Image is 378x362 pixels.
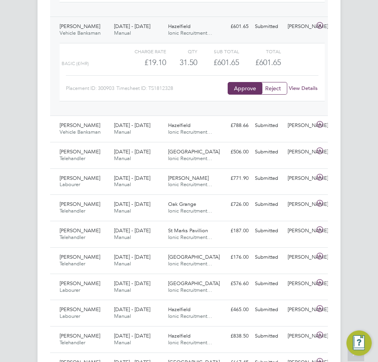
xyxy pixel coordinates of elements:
div: [PERSON_NAME] [284,119,317,132]
div: [PERSON_NAME] [284,172,317,185]
span: Manual [114,313,131,319]
span: [DATE] - [DATE] [114,280,150,287]
span: [PERSON_NAME] [60,306,100,313]
div: Timesheet ID: TS1812328 [116,82,228,95]
div: £506.00 [219,146,252,159]
div: Submitted [252,303,284,316]
div: [PERSON_NAME] [284,146,317,159]
span: Ionic Recruitment… [168,260,212,267]
span: [PERSON_NAME] [60,175,100,181]
span: Telehandler [60,260,85,267]
span: Hazelfield [168,122,191,129]
span: Ionic Recruitment… [168,129,212,135]
div: £838.50 [219,330,252,343]
span: [DATE] - [DATE] [114,23,150,30]
div: Submitted [252,119,284,132]
span: Telehandler [60,234,85,241]
span: Ionic Recruitment… [168,287,212,293]
div: [PERSON_NAME] [284,277,317,290]
span: Manual [114,234,131,241]
div: Total [239,47,281,56]
div: £788.66 [219,119,252,132]
div: £601.65 [219,20,252,33]
span: [DATE] - [DATE] [114,227,150,234]
div: £576.60 [219,277,252,290]
div: Submitted [252,146,284,159]
div: £726.00 [219,198,252,211]
span: Ionic Recruitment… [168,181,212,188]
div: Sub Total [197,47,239,56]
span: Labourer [60,313,80,319]
span: Manual [114,181,131,188]
div: 31.50 [166,56,197,69]
span: Ionic Recruitment… [168,234,212,241]
span: Manual [114,129,131,135]
span: [GEOGRAPHIC_DATA] [168,254,220,260]
span: Hazelfield [168,23,191,30]
span: [PERSON_NAME] [60,23,100,30]
span: [PERSON_NAME] [60,201,100,207]
div: QTY [166,47,197,56]
span: Telehandler [60,155,85,162]
span: Vehicle Banksman [60,30,101,36]
div: Submitted [252,330,284,343]
span: [DATE] - [DATE] [114,306,150,313]
span: [PERSON_NAME] [168,175,209,181]
span: Manual [114,287,131,293]
div: £771.90 [219,172,252,185]
span: Ionic Recruitment… [168,207,212,214]
div: Submitted [252,277,284,290]
span: Oak Grange [168,201,196,207]
span: £601.65 [255,58,281,67]
div: [PERSON_NAME] [284,224,317,237]
div: £19.10 [124,56,166,69]
span: Ionic Recruitment… [168,155,212,162]
div: Submitted [252,251,284,264]
span: Labourer [60,287,80,293]
div: Submitted [252,198,284,211]
span: [PERSON_NAME] [60,280,100,287]
button: Reject [259,82,287,95]
span: Hazelfield [168,332,191,339]
span: Manual [114,339,131,346]
span: Labourer [60,181,80,188]
span: [DATE] - [DATE] [114,122,150,129]
div: £601.65 [197,56,239,69]
span: [PERSON_NAME] [60,148,100,155]
span: Hazelfield [168,306,191,313]
div: [PERSON_NAME] [284,20,317,33]
div: [PERSON_NAME] [284,198,317,211]
span: [DATE] - [DATE] [114,254,150,260]
span: [DATE] - [DATE] [114,201,150,207]
span: [PERSON_NAME] [60,227,100,234]
div: Submitted [252,224,284,237]
span: Vehicle Banksman [60,129,101,135]
span: [PERSON_NAME] [60,332,100,339]
span: [PERSON_NAME] [60,122,100,129]
span: [GEOGRAPHIC_DATA] [168,280,220,287]
span: Ionic Recruitment… [168,313,212,319]
span: Manual [114,155,131,162]
div: Submitted [252,20,284,33]
div: [PERSON_NAME] [284,251,317,264]
span: Telehandler [60,207,85,214]
span: Manual [114,207,131,214]
span: [DATE] - [DATE] [114,332,150,339]
span: [DATE] - [DATE] [114,148,150,155]
div: [PERSON_NAME] [284,303,317,316]
div: Submitted [252,172,284,185]
div: Charge rate [124,47,166,56]
div: [PERSON_NAME] [284,330,317,343]
div: £187.00 [219,224,252,237]
span: Basic (£/HR) [62,61,89,66]
div: £465.00 [219,303,252,316]
span: Manual [114,260,131,267]
span: Telehandler [60,339,85,346]
span: St Marks Pavillion [168,227,208,234]
span: Manual [114,30,131,36]
span: [DATE] - [DATE] [114,175,150,181]
span: [GEOGRAPHIC_DATA] [168,148,220,155]
span: [PERSON_NAME] [60,254,100,260]
button: Approve [228,82,262,95]
span: Ionic Recruitment… [168,339,212,346]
